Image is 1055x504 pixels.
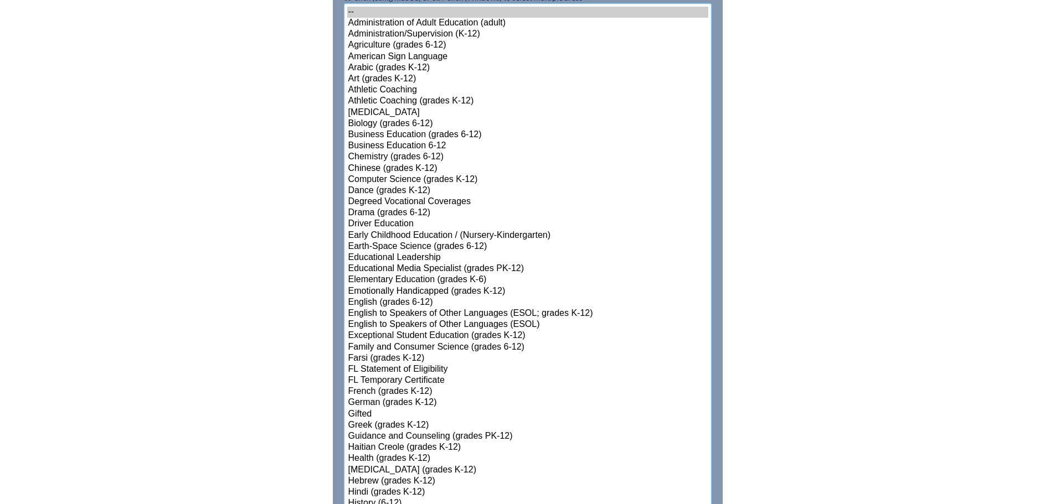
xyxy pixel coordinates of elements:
[347,96,708,107] option: Athletic Coaching (grades K-12)
[347,308,708,319] option: English to Speakers of Other Languages (ESOL; grades K-12)
[347,353,708,364] option: Farsi (grades K-12)
[347,453,708,464] option: Health (grades K-12)
[347,297,708,308] option: English (grades 6-12)
[347,107,708,118] option: [MEDICAL_DATA]
[347,219,708,230] option: Driver Education
[347,420,708,431] option: Greek (grades K-12)
[347,386,708,397] option: French (grades K-12)
[347,196,708,207] option: Degreed Vocational Coverages
[347,397,708,408] option: German (grades K-12)
[347,252,708,263] option: Educational Leadership
[347,18,708,29] option: Administration of Adult Education (adult)
[347,431,708,442] option: Guidance and Counseling (grades PK-12)
[347,241,708,252] option: Earth-Space Science (grades 6-12)
[347,442,708,453] option: Haitian Creole (grades K-12)
[347,207,708,219] option: Drama (grades 6-12)
[347,319,708,330] option: English to Speakers of Other Languages (ESOL)
[347,364,708,375] option: FL Statement of Eligibility
[347,63,708,74] option: Arabic (grades K-12)
[347,163,708,174] option: Chinese (grades K-12)
[347,7,708,18] option: --
[347,263,708,274] option: Educational Media Specialist (grades PK-12)
[347,85,708,96] option: Athletic Coaching
[347,185,708,196] option: Dance (grades K-12)
[347,74,708,85] option: Art (grades K-12)
[347,375,708,386] option: FL Temporary Certificate
[347,141,708,152] option: Business Education 6-12
[347,174,708,185] option: Computer Science (grades K-12)
[347,409,708,420] option: Gifted
[347,476,708,487] option: Hebrew (grades K-12)
[347,230,708,241] option: Early Childhood Education / (Nursery-Kindergarten)
[347,487,708,498] option: Hindi (grades K-12)
[347,286,708,297] option: Emotionally Handicapped (grades K-12)
[347,330,708,341] option: Exceptional Student Education (grades K-12)
[347,342,708,353] option: Family and Consumer Science (grades 6-12)
[347,40,708,51] option: Agriculture (grades 6-12)
[347,51,708,63] option: American Sign Language
[347,29,708,40] option: Administration/Supervision (K-12)
[347,152,708,163] option: Chemistry (grades 6-12)
[347,465,708,476] option: [MEDICAL_DATA] (grades K-12)
[347,274,708,285] option: Elementary Education (grades K-6)
[347,118,708,129] option: Biology (grades 6-12)
[347,129,708,141] option: Business Education (grades 6-12)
